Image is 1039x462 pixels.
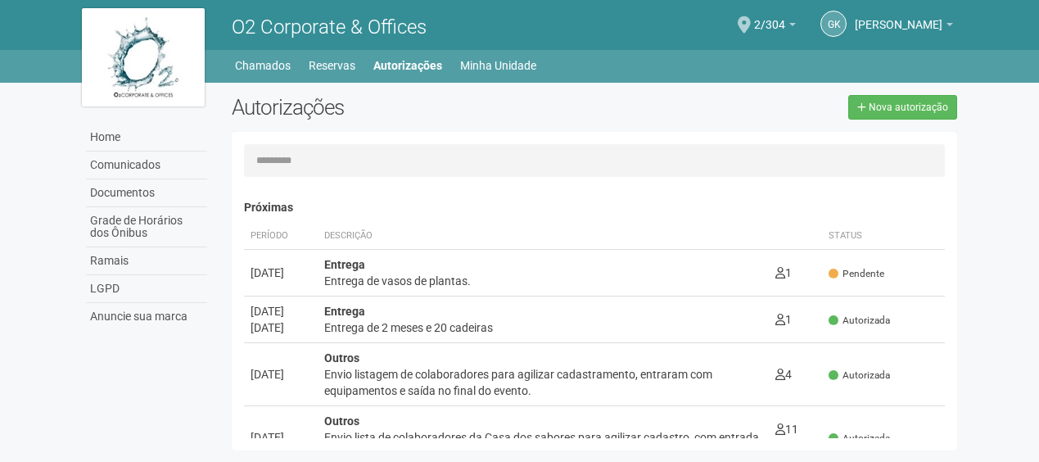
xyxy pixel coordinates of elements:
a: GK [820,11,847,37]
span: Gleice Kelly [855,2,942,31]
div: [DATE] [251,303,311,319]
span: 4 [775,368,792,381]
strong: Entrega [324,305,365,318]
a: Ramais [86,247,207,275]
div: [DATE] [251,319,311,336]
a: Home [86,124,207,152]
div: [DATE] [251,366,311,383]
a: Anuncie sua marca [86,303,207,330]
a: Documentos [86,179,207,207]
span: 1 [775,266,792,279]
strong: Entrega [324,258,365,271]
div: [DATE] [251,265,311,281]
strong: Outros [324,351,359,365]
a: Chamados [235,54,291,77]
a: Grade de Horários dos Ônibus [86,207,207,247]
span: Autorizada [829,369,890,383]
a: Minha Unidade [460,54,536,77]
span: 2/304 [754,2,785,31]
a: Nova autorização [848,95,957,120]
a: Reservas [309,54,355,77]
span: Autorizada [829,314,890,328]
span: 11 [775,423,798,436]
h4: Próximas [244,202,946,214]
h2: Autorizações [232,95,582,120]
span: Autorizada [829,432,890,446]
a: [PERSON_NAME] [855,20,953,34]
span: Nova autorização [869,102,948,113]
span: 1 [775,313,792,326]
a: 2/304 [754,20,796,34]
div: Entrega de vasos de plantas. [324,273,762,289]
th: Status [822,223,945,250]
strong: Outros [324,414,359,428]
div: Envio lista de colaboradores da Casa dos sabores para agilizar cadastro, com entrada de catering ... [324,429,762,462]
a: LGPD [86,275,207,303]
a: Autorizações [373,54,442,77]
div: Entrega de 2 meses e 20 cadeiras [324,319,762,336]
img: logo.jpg [82,8,205,106]
span: O2 Corporate & Offices [232,16,427,38]
th: Período [244,223,318,250]
span: Pendente [829,267,884,281]
div: [DATE] [251,429,311,446]
a: Comunicados [86,152,207,179]
div: Envio listagem de colaboradores para agilizar cadastramento, entraram com equipamentos e saída no... [324,366,762,399]
th: Descrição [318,223,769,250]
